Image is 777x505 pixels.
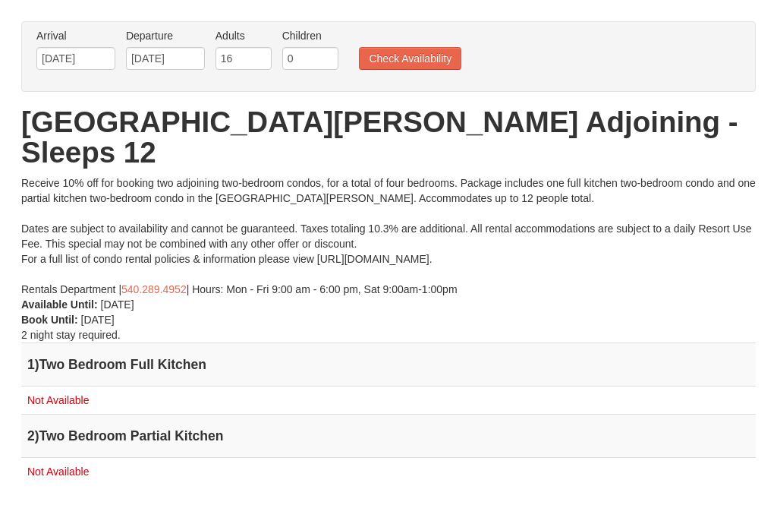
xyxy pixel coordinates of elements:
span: Not Available [27,394,89,406]
h4: 2 Two Bedroom Partial Kitchen [27,428,750,443]
h1: [GEOGRAPHIC_DATA][PERSON_NAME] Adjoining - Sleeps 12 [21,107,756,168]
span: [DATE] [81,314,115,326]
h4: 1 Two Bedroom Full Kitchen [27,357,750,372]
strong: Available Until: [21,298,98,311]
span: Not Available [27,466,89,478]
a: 540.289.4952 [121,283,187,295]
span: ) [35,428,39,443]
label: Children [282,28,338,43]
label: Arrival [36,28,115,43]
span: ) [35,357,39,372]
span: [DATE] [101,298,134,311]
strong: Book Until: [21,314,78,326]
label: Departure [126,28,205,43]
label: Adults [215,28,272,43]
button: Check Availability [359,47,461,70]
span: 2 night stay required. [21,329,121,341]
div: Receive 10% off for booking two adjoining two-bedroom condos, for a total of four bedrooms. Packa... [21,175,756,297]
